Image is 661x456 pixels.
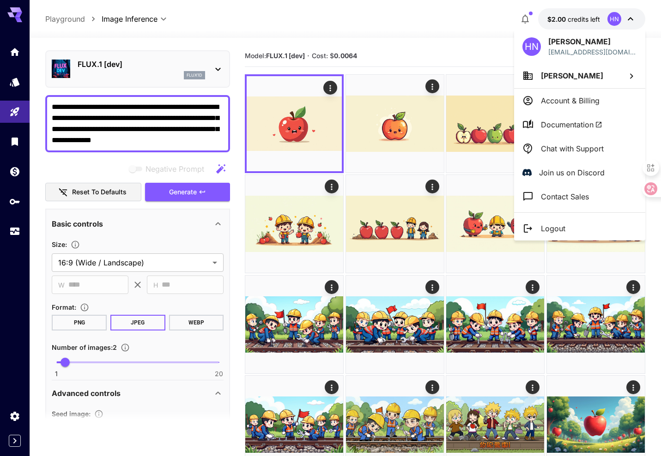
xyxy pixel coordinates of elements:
p: Account & Billing [541,95,600,106]
div: HN [522,37,541,56]
div: business@re8ch.com [548,47,637,57]
p: Contact Sales [541,191,589,202]
button: [PERSON_NAME] [514,63,645,88]
p: Chat with Support [541,143,604,154]
span: Documentation [541,119,602,130]
p: Join us on Discord [539,167,605,178]
p: [PERSON_NAME] [548,36,637,47]
p: [EMAIL_ADDRESS][DOMAIN_NAME] [548,47,637,57]
p: Logout [541,223,565,234]
span: [PERSON_NAME] [541,71,603,80]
